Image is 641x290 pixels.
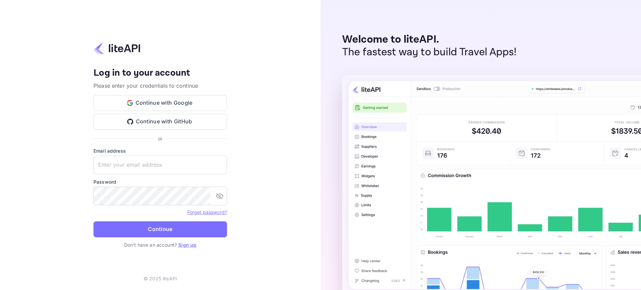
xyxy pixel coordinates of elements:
input: Enter your email address [93,156,227,174]
label: Password [93,178,227,185]
a: Forget password? [187,209,227,215]
p: or [158,135,162,142]
p: © 2025 liteAPI [144,275,177,282]
h4: Log in to your account [93,67,227,79]
p: Welcome to liteAPI. [342,33,517,46]
a: Sign up [178,242,196,248]
a: Forget password? [187,209,227,215]
p: The fastest way to build Travel Apps! [342,46,517,59]
p: Please enter your credentials to continue [93,82,227,90]
p: Don't have an account? [93,241,227,248]
img: liteapi [93,42,140,55]
button: Continue with GitHub [93,114,227,130]
label: Email address [93,147,227,154]
button: toggle password visibility [213,189,226,203]
button: Continue [93,221,227,237]
button: Continue with Google [93,95,227,111]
